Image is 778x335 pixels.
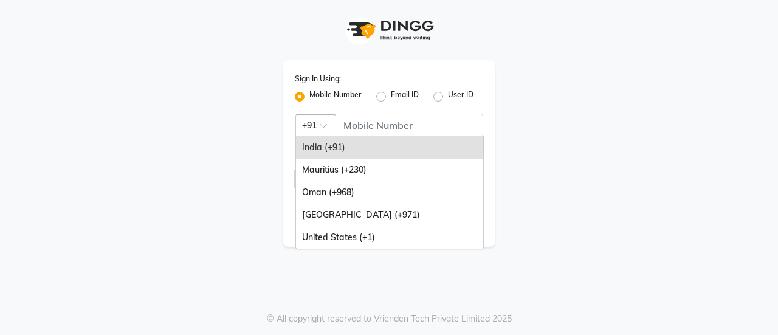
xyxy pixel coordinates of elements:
[296,159,483,181] div: Mauritius (+230)
[295,74,341,85] label: Sign In Using:
[391,89,419,104] label: Email ID
[296,181,483,204] div: Oman (+968)
[448,89,473,104] label: User ID
[295,147,458,170] input: Username
[296,136,483,159] div: India (+91)
[296,204,483,226] div: [GEOGRAPHIC_DATA] (+971)
[340,12,438,48] img: logo1.svg
[336,114,483,137] input: Username
[296,226,483,249] div: United States (+1)
[295,136,484,249] ng-dropdown-panel: Options list
[309,89,362,104] label: Mobile Number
